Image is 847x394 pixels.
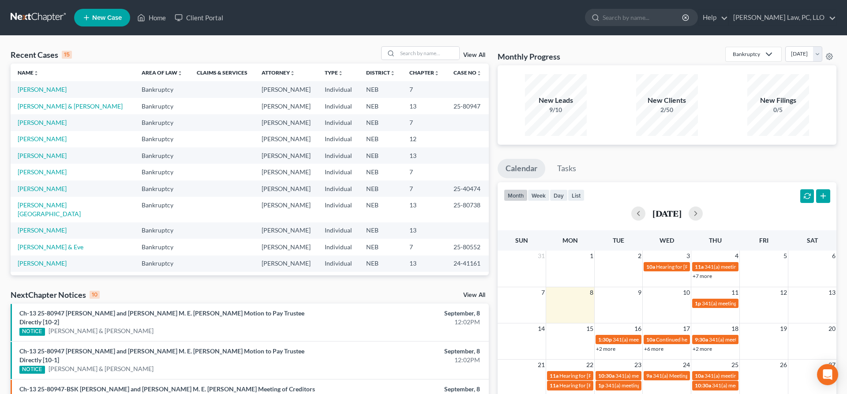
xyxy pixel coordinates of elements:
[402,147,446,164] td: 13
[255,98,318,114] td: [PERSON_NAME]
[332,347,480,356] div: September, 8
[402,222,446,239] td: 13
[359,147,402,164] td: NEB
[615,372,701,379] span: 341(a) meeting for [PERSON_NAME]
[613,236,624,244] span: Tue
[397,47,459,60] input: Search by name...
[779,323,788,334] span: 19
[453,69,482,76] a: Case Nounfold_more
[705,263,836,270] span: 341(a) meeting for [PERSON_NAME] & [PERSON_NAME]
[498,159,545,178] a: Calendar
[828,287,836,298] span: 13
[18,152,67,159] a: [PERSON_NAME]
[90,291,100,299] div: 10
[255,197,318,222] td: [PERSON_NAME]
[255,180,318,197] td: [PERSON_NAME]
[807,236,818,244] span: Sat
[747,105,809,114] div: 0/5
[682,287,691,298] span: 10
[19,366,45,374] div: NOTICE
[652,209,682,218] h2: [DATE]
[783,251,788,261] span: 5
[332,309,480,318] div: September, 8
[637,251,642,261] span: 2
[135,81,190,98] td: Bankruptcy
[549,159,584,178] a: Tasks
[729,10,836,26] a: [PERSON_NAME] Law, PC, LLO
[402,98,446,114] td: 13
[709,336,841,343] span: 341(a) meeting for [PERSON_NAME] & [PERSON_NAME]
[537,251,546,261] span: 31
[359,255,402,272] td: NEB
[133,10,170,26] a: Home
[709,236,722,244] span: Thu
[359,197,402,222] td: NEB
[409,69,439,76] a: Chapterunfold_more
[633,323,642,334] span: 16
[318,98,359,114] td: Individual
[605,382,690,389] span: 341(a) meeting for [PERSON_NAME]
[598,336,612,343] span: 1:30p
[332,356,480,364] div: 12:02PM
[446,272,489,288] td: 25-40783
[318,255,359,272] td: Individual
[731,287,739,298] span: 11
[636,95,698,105] div: New Clients
[359,114,402,131] td: NEB
[325,69,343,76] a: Typeunfold_more
[476,71,482,76] i: unfold_more
[402,114,446,131] td: 7
[686,251,691,261] span: 3
[135,222,190,239] td: Bankruptcy
[695,372,704,379] span: 10a
[318,239,359,255] td: Individual
[318,180,359,197] td: Individual
[135,180,190,197] td: Bankruptcy
[170,10,228,26] a: Client Portal
[135,197,190,222] td: Bankruptcy
[463,52,485,58] a: View All
[318,114,359,131] td: Individual
[18,135,67,143] a: [PERSON_NAME]
[589,251,594,261] span: 1
[731,323,739,334] span: 18
[463,292,485,298] a: View All
[318,272,359,288] td: Individual
[18,168,67,176] a: [PERSON_NAME]
[402,272,446,288] td: 13
[656,263,725,270] span: Hearing for [PERSON_NAME]
[135,98,190,114] td: Bankruptcy
[646,336,655,343] span: 10a
[402,180,446,197] td: 7
[11,49,72,60] div: Recent Cases
[359,239,402,255] td: NEB
[390,71,395,76] i: unfold_more
[62,51,72,59] div: 15
[515,236,528,244] span: Sun
[135,255,190,272] td: Bankruptcy
[135,131,190,147] td: Bankruptcy
[446,255,489,272] td: 24-41161
[402,255,446,272] td: 13
[318,164,359,180] td: Individual
[504,189,528,201] button: month
[698,10,728,26] a: Help
[18,226,67,234] a: [PERSON_NAME]
[255,164,318,180] td: [PERSON_NAME]
[695,300,701,307] span: 1p
[585,360,594,370] span: 22
[255,147,318,164] td: [PERSON_NAME]
[135,147,190,164] td: Bankruptcy
[831,251,836,261] span: 6
[656,336,750,343] span: Continued hearing for [PERSON_NAME]
[34,71,39,76] i: unfold_more
[562,236,578,244] span: Mon
[596,345,615,352] a: +2 more
[255,114,318,131] td: [PERSON_NAME]
[318,131,359,147] td: Individual
[135,164,190,180] td: Bankruptcy
[135,272,190,288] td: Bankruptcy
[359,272,402,288] td: NEB
[498,51,560,62] h3: Monthly Progress
[537,360,546,370] span: 21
